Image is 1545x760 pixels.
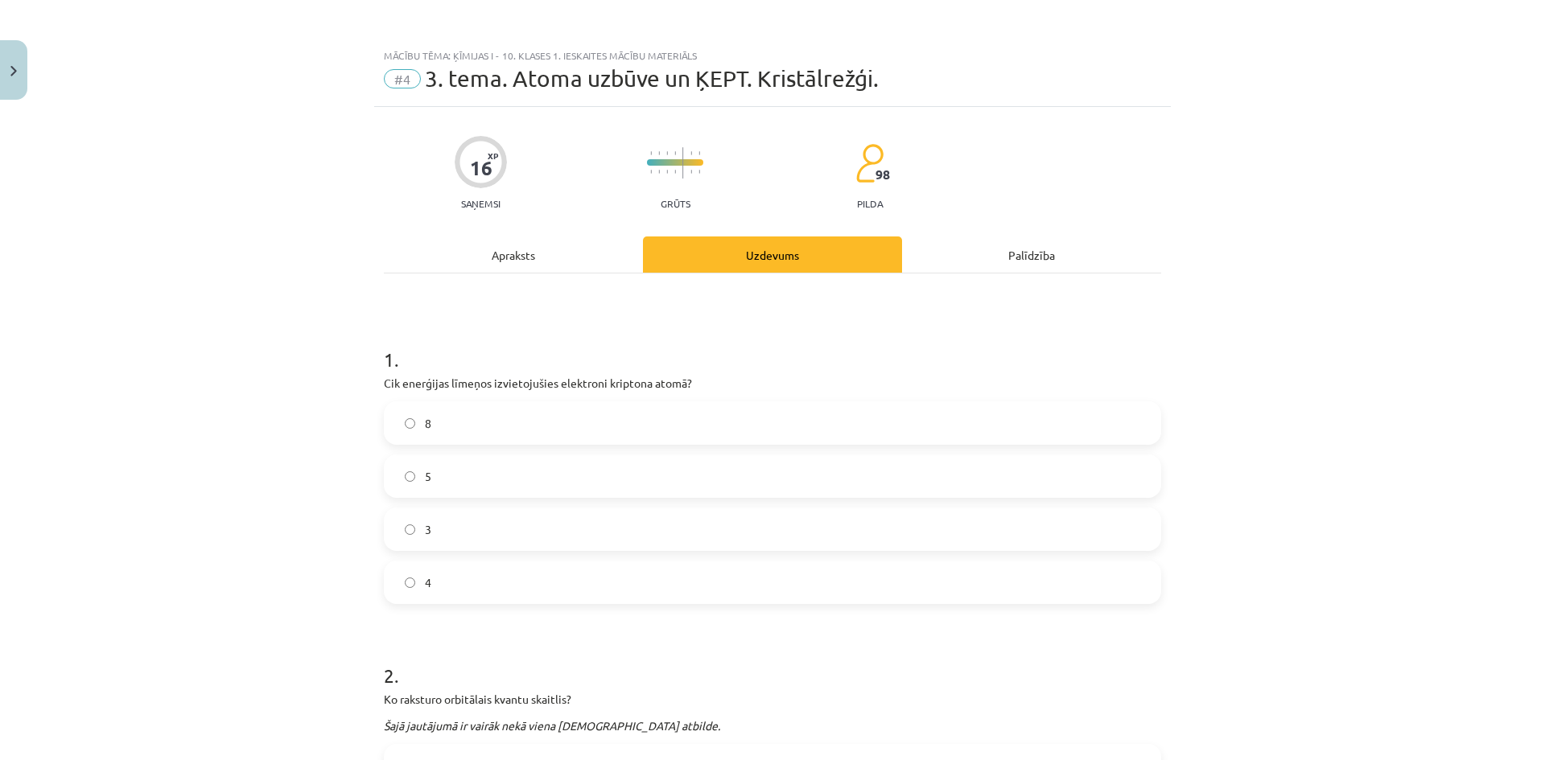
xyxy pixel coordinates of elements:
img: icon-short-line-57e1e144782c952c97e751825c79c345078a6d821885a25fce030b3d8c18986b.svg [674,151,676,155]
img: icon-short-line-57e1e144782c952c97e751825c79c345078a6d821885a25fce030b3d8c18986b.svg [658,151,660,155]
input: 5 [405,471,415,482]
img: icon-short-line-57e1e144782c952c97e751825c79c345078a6d821885a25fce030b3d8c18986b.svg [674,170,676,174]
span: 5 [425,468,431,485]
h1: 2 . [384,636,1161,686]
p: Ko raksturo orbitālais kvantu skaitlis? [384,691,1161,708]
em: Šajā jautājumā ir vairāk nekā viena [DEMOGRAPHIC_DATA] atbilde. [384,718,720,733]
span: 3 [425,521,431,538]
input: 8 [405,418,415,429]
img: icon-long-line-d9ea69661e0d244f92f715978eff75569469978d946b2353a9bb055b3ed8787d.svg [682,147,684,179]
img: icon-close-lesson-0947bae3869378f0d4975bcd49f059093ad1ed9edebbc8119c70593378902aed.svg [10,66,17,76]
img: icon-short-line-57e1e144782c952c97e751825c79c345078a6d821885a25fce030b3d8c18986b.svg [666,170,668,174]
div: Palīdzība [902,236,1161,273]
img: students-c634bb4e5e11cddfef0936a35e636f08e4e9abd3cc4e673bd6f9a4125e45ecb1.svg [855,143,884,183]
div: Mācību tēma: Ķīmijas i - 10. klases 1. ieskaites mācību materiāls [384,50,1161,61]
div: Uzdevums [643,236,902,273]
p: Saņemsi [455,198,507,209]
img: icon-short-line-57e1e144782c952c97e751825c79c345078a6d821885a25fce030b3d8c18986b.svg [666,151,668,155]
input: 3 [405,524,415,535]
img: icon-short-line-57e1e144782c952c97e751825c79c345078a6d821885a25fce030b3d8c18986b.svg [690,170,692,174]
img: icon-short-line-57e1e144782c952c97e751825c79c345078a6d821885a25fce030b3d8c18986b.svg [650,151,652,155]
span: 8 [425,415,431,432]
input: 4 [405,577,415,588]
p: Cik enerģijas līmeņos izvietojušies elektroni kriptona atomā? [384,375,1161,392]
span: #4 [384,69,421,88]
span: 98 [875,167,890,182]
img: icon-short-line-57e1e144782c952c97e751825c79c345078a6d821885a25fce030b3d8c18986b.svg [698,151,700,155]
div: 16 [470,157,492,179]
img: icon-short-line-57e1e144782c952c97e751825c79c345078a6d821885a25fce030b3d8c18986b.svg [658,170,660,174]
span: XP [488,151,498,160]
span: 3. tema. Atoma uzbūve un ĶEPT. Kristālrežģi. [425,65,879,92]
span: 4 [425,574,431,591]
p: Grūts [661,198,690,209]
img: icon-short-line-57e1e144782c952c97e751825c79c345078a6d821885a25fce030b3d8c18986b.svg [698,170,700,174]
div: Apraksts [384,236,643,273]
img: icon-short-line-57e1e144782c952c97e751825c79c345078a6d821885a25fce030b3d8c18986b.svg [690,151,692,155]
img: icon-short-line-57e1e144782c952c97e751825c79c345078a6d821885a25fce030b3d8c18986b.svg [650,170,652,174]
p: pilda [857,198,883,209]
h1: 1 . [384,320,1161,370]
